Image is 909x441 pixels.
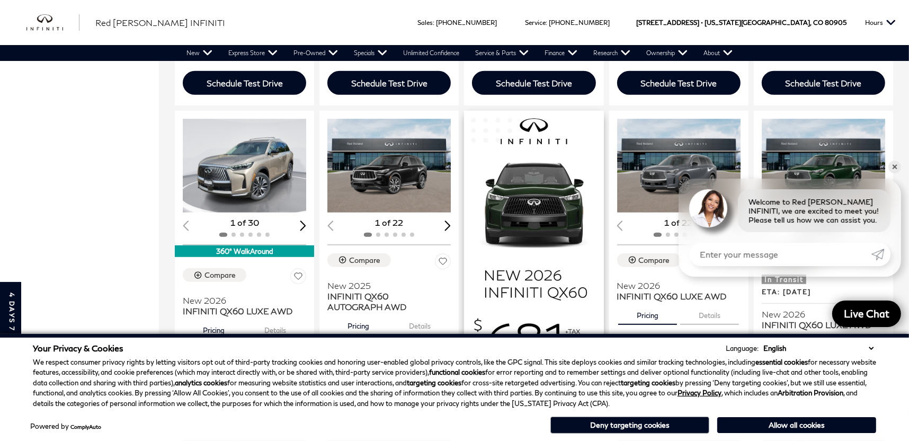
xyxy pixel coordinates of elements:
[726,345,759,352] div: Language:
[762,286,877,304] p: ETA: [DATE]
[680,302,739,325] button: details tab
[327,71,451,95] div: Schedule Test Drive - INFINITI QX60 PURE AWD
[762,275,806,284] span: In Transit
[762,309,877,320] span: New 2026
[300,220,307,231] div: Next slide
[785,78,861,88] div: Schedule Test Drive
[832,301,901,327] a: Live Chat
[204,270,236,280] div: Compare
[761,343,876,354] select: Language Select
[549,19,610,27] a: [PHONE_NUMBER]
[618,302,677,325] button: pricing tab
[183,217,306,228] div: 1 of 30
[436,19,497,27] a: [PHONE_NUMBER]
[246,316,305,340] button: details tab
[30,423,101,430] div: Powered by
[472,71,595,95] div: Schedule Test Drive - INFINITI QX60 LUXE AWD
[286,45,346,61] a: Pre-Owned
[525,19,546,27] span: Service
[617,274,741,302] a: New 2026INFINITI QX60 LUXE AWD
[179,45,741,61] nav: Main Navigation
[184,316,243,340] button: pricing tab
[639,255,670,265] div: Compare
[696,45,741,61] a: About
[327,274,451,312] a: New 2025INFINITI QX60 AUTOGRAPH AWD
[349,255,380,265] div: Compare
[689,243,871,266] input: Enter your message
[33,357,876,409] p: We respect consumer privacy rights by letting visitors opt out of third-party tracking cookies an...
[433,19,434,27] span: :
[327,119,452,213] img: 2025 INFINITI QX60 AUTOGRAPH AWD 1
[183,306,298,316] span: INFINITI QX60 LUXE AWD
[183,119,308,213] img: 2026 INFINITI QX60 LUXE AWD 1
[327,217,451,228] div: 1 of 22
[617,291,733,302] span: INFINITI QX60 LUXE AWD
[496,78,572,88] div: Schedule Test Drive
[617,253,681,267] button: Compare Vehicle
[763,330,822,354] button: pricing tab
[175,378,227,387] strong: analytics cookies
[468,45,537,61] a: Service & Parts
[445,220,451,231] div: Next slide
[617,119,742,213] div: 1 / 2
[639,45,696,61] a: Ownership
[183,295,298,306] span: New 2026
[95,17,225,28] span: Red [PERSON_NAME] INFINITI
[550,417,709,434] button: Deny targeting cookies
[762,119,887,213] img: 2026 INFINITI QX60 LUXE AWD 1
[351,78,427,88] div: Schedule Test Drive
[407,378,461,387] strong: targeting cookies
[327,291,443,312] span: INFINITI QX60 AUTOGRAPH AWD
[396,45,468,61] a: Unlimited Confidence
[329,312,388,336] button: pricing tab
[537,45,586,61] a: Finance
[762,320,877,330] span: INFINITI QX60 LUXE AWD
[762,119,887,213] div: 1 / 2
[621,378,675,387] strong: targeting cookies
[327,280,443,291] span: New 2025
[175,245,314,257] div: 360° WalkAround
[762,71,885,95] div: Schedule Test Drive - INFINITI QX60 LUXE AWD
[26,14,79,31] img: INFINITI
[617,71,741,95] div: Schedule Test Drive
[183,71,306,95] div: Schedule Test Drive - INFINITI QX60 PURE AWD
[617,119,742,213] img: 2026 INFINITI QX60 LUXE AWD 1
[717,417,876,433] button: Allow all cookies
[755,358,808,366] strong: essential cookies
[435,253,451,273] button: Save Vehicle
[738,189,890,232] div: Welcome to Red [PERSON_NAME] INFINITI, we are excited to meet you! Please tell us how we can assi...
[778,389,843,397] strong: Arbitration Provision
[546,19,547,27] span: :
[290,268,306,288] button: Save Vehicle
[346,45,396,61] a: Specials
[183,288,306,316] a: New 2026INFINITI QX60 LUXE AWD
[327,119,452,213] div: 1 / 2
[183,268,246,282] button: Compare Vehicle
[327,253,391,267] button: Compare Vehicle
[825,330,884,354] button: details tab
[871,243,890,266] a: Submit
[617,280,733,291] span: New 2026
[26,14,79,31] a: infiniti
[640,78,717,88] div: Schedule Test Drive
[678,389,721,397] a: Privacy Policy
[429,368,485,376] strong: functional cookies
[179,45,221,61] a: New
[689,189,727,227] img: Agent profile photo
[70,424,101,430] a: ComplyAuto
[33,343,123,353] span: Your Privacy & Cookies
[207,78,283,88] div: Schedule Test Drive
[183,119,308,213] div: 1 / 2
[839,307,895,320] span: Live Chat
[617,217,741,228] div: 1 of 22
[417,19,433,27] span: Sales
[636,19,846,27] a: [STREET_ADDRESS] • [US_STATE][GEOGRAPHIC_DATA], CO 80905
[762,274,885,330] a: In TransitETA: [DATE]New 2026INFINITI QX60 LUXE AWD
[95,16,225,29] a: Red [PERSON_NAME] INFINITI
[221,45,286,61] a: Express Store
[586,45,639,61] a: Research
[391,312,450,336] button: details tab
